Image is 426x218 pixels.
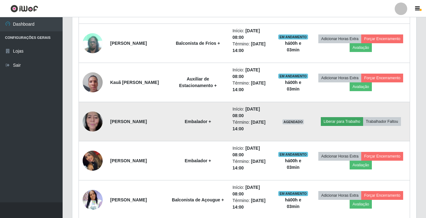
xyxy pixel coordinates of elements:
[233,146,260,157] time: [DATE] 08:00
[233,67,260,79] time: [DATE] 08:00
[233,41,271,54] li: Término:
[110,197,147,202] strong: [PERSON_NAME]
[110,158,147,163] strong: [PERSON_NAME]
[321,117,363,126] button: Liberar para Trabalho
[233,197,271,210] li: Término:
[185,158,211,163] strong: Embalador +
[278,191,308,196] span: EM ANDAMENTO
[110,41,147,46] strong: [PERSON_NAME]
[83,143,103,179] img: 1734615886150.jpeg
[350,161,372,169] button: Avaliação
[233,184,271,197] li: Início:
[318,152,361,161] button: Adicionar Horas Extra
[233,80,271,93] li: Término:
[361,152,403,161] button: Forçar Encerramento
[110,80,159,85] strong: Kauã [PERSON_NAME]
[361,74,403,82] button: Forçar Encerramento
[83,30,103,56] img: 1704231584676.jpeg
[185,119,211,124] strong: Embalador +
[83,186,103,213] img: 1672058078913.jpeg
[83,108,103,135] img: 1653915171723.jpeg
[361,34,403,43] button: Forçar Encerramento
[172,197,224,202] strong: Balconista de Açougue +
[110,119,147,124] strong: [PERSON_NAME]
[285,158,301,170] strong: há 00 h e 03 min
[285,197,301,209] strong: há 00 h e 03 min
[363,117,401,126] button: Trabalhador Faltou
[233,106,260,118] time: [DATE] 08:00
[318,191,361,200] button: Adicionar Horas Extra
[233,158,271,171] li: Término:
[278,152,308,157] span: EM ANDAMENTO
[233,28,271,41] li: Início:
[285,41,301,52] strong: há 00 h e 03 min
[83,69,103,96] img: 1751915623822.jpeg
[278,34,308,39] span: EM ANDAMENTO
[350,43,372,52] button: Avaliação
[179,76,217,88] strong: Auxiliar de Estacionamento +
[176,41,220,46] strong: Balconista de Frios +
[361,191,403,200] button: Forçar Encerramento
[285,80,301,91] strong: há 00 h e 03 min
[233,67,271,80] li: Início:
[233,145,271,158] li: Início:
[282,119,304,124] span: AGENDADO
[278,74,308,79] span: EM ANDAMENTO
[233,106,271,119] li: Início:
[10,5,38,13] img: CoreUI Logo
[350,82,372,91] button: Avaliação
[318,34,361,43] button: Adicionar Horas Extra
[318,74,361,82] button: Adicionar Horas Extra
[233,119,271,132] li: Término:
[350,200,372,209] button: Avaliação
[233,28,260,40] time: [DATE] 08:00
[233,185,260,196] time: [DATE] 08:00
